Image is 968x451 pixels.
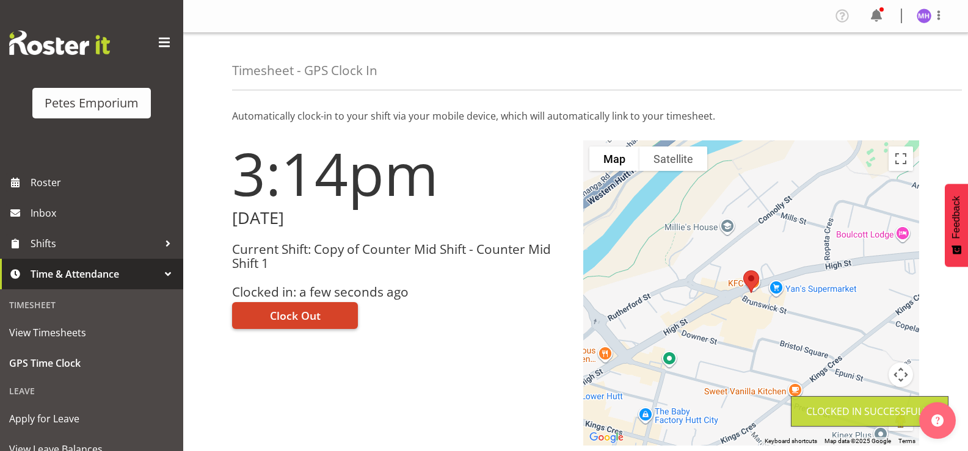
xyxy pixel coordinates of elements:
[45,94,139,112] div: Petes Emporium
[586,430,627,446] img: Google
[9,354,174,372] span: GPS Time Clock
[3,378,180,403] div: Leave
[31,173,177,192] span: Roster
[3,348,180,378] a: GPS Time Clock
[31,265,159,283] span: Time & Attendance
[586,430,627,446] a: Open this area in Google Maps (opens a new window)
[945,184,968,267] button: Feedback - Show survey
[9,31,110,55] img: Rosterit website logo
[765,437,817,446] button: Keyboard shortcuts
[951,196,962,239] span: Feedback
[232,302,358,329] button: Clock Out
[270,308,321,323] span: Clock Out
[31,204,177,222] span: Inbox
[639,146,707,171] button: Show satellite imagery
[232,109,919,123] p: Automatically clock-in to your shift via your mobile device, which will automatically link to you...
[3,403,180,434] a: Apply for Leave
[9,323,174,342] span: View Timesheets
[232,242,569,271] h3: Current Shift: Copy of Counter Mid Shift - Counter Mid Shift 1
[232,140,569,206] h1: 3:14pm
[3,317,180,348] a: View Timesheets
[898,438,915,444] a: Terms (opens in new tab)
[589,146,639,171] button: Show street map
[917,9,931,23] img: mackenzie-halford4471.jpg
[889,363,913,387] button: Map camera controls
[806,404,933,419] div: Clocked in Successfully
[824,438,891,444] span: Map data ©2025 Google
[9,410,174,428] span: Apply for Leave
[232,209,569,228] h2: [DATE]
[232,285,569,299] h3: Clocked in: a few seconds ago
[889,146,913,171] button: Toggle fullscreen view
[232,63,377,78] h4: Timesheet - GPS Clock In
[31,234,159,253] span: Shifts
[931,414,944,427] img: help-xxl-2.png
[3,292,180,317] div: Timesheet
